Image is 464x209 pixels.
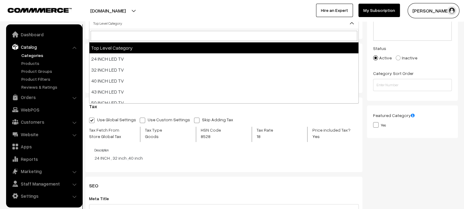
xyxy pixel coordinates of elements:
a: Staff Management [8,178,80,189]
label: Tax Type [145,127,176,140]
span: 18 [257,133,277,140]
span: 8528 [201,133,231,140]
label: Featured Category [373,112,415,119]
h4: Description [95,148,359,152]
label: Tax Fetch From [89,127,135,140]
img: COMMMERCE [8,8,72,12]
label: Yes [373,122,386,128]
label: Tax Rate [257,127,277,140]
span: Tax [89,103,104,109]
img: user [447,6,456,15]
a: Orders [8,92,80,103]
label: Price included Tax? [312,127,358,140]
label: Category Sort Order [373,70,414,76]
li: 32 INCH LED TV [89,64,358,75]
label: Meta Title [89,195,116,202]
a: Website [8,129,80,140]
label: Active [373,55,392,61]
button: [PERSON_NAME] [408,3,459,18]
a: Categories [20,52,80,58]
label: HSN Code [201,127,231,140]
span: SEO [89,182,106,189]
label: Use Global Settings [89,116,136,123]
label: Inactive [396,55,417,61]
a: Settings [8,190,80,201]
a: WebPOS [8,104,80,115]
a: Hire an Expert [316,4,353,17]
a: Product Groups [20,68,80,74]
a: Marketing [8,166,80,177]
a: Customers [8,116,80,127]
a: Apps [8,141,80,152]
a: Catalog [8,41,80,52]
span: Top Level Category [89,17,359,29]
a: Product Filters [20,76,80,82]
button: [DOMAIN_NAME] [69,3,147,18]
a: My Subscription [358,4,400,17]
li: 40 INCH LED TV [89,75,358,86]
p: 24 INCH , 32 inch ,40 inch [95,155,359,161]
span: Yes [312,133,358,140]
p: Skip Adding Tax [202,117,233,122]
span: Top Level Category [89,18,358,29]
span: Store Global Tax [89,133,135,140]
a: Reviews & Ratings [20,84,80,90]
li: 24 INCH LED TV [89,53,358,64]
a: Products [20,60,80,66]
a: COMMMERCE [8,6,61,13]
li: 43 INCH LED TV [89,86,358,97]
li: 50 INCH LED TV [89,97,358,108]
a: Reports [8,154,80,165]
label: Use Custom Settings [140,116,193,123]
span: Goods [145,133,176,140]
input: Enter Number [373,79,452,91]
a: Dashboard [8,29,80,40]
label: Status [373,45,386,51]
li: Top Level Category [89,42,358,53]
